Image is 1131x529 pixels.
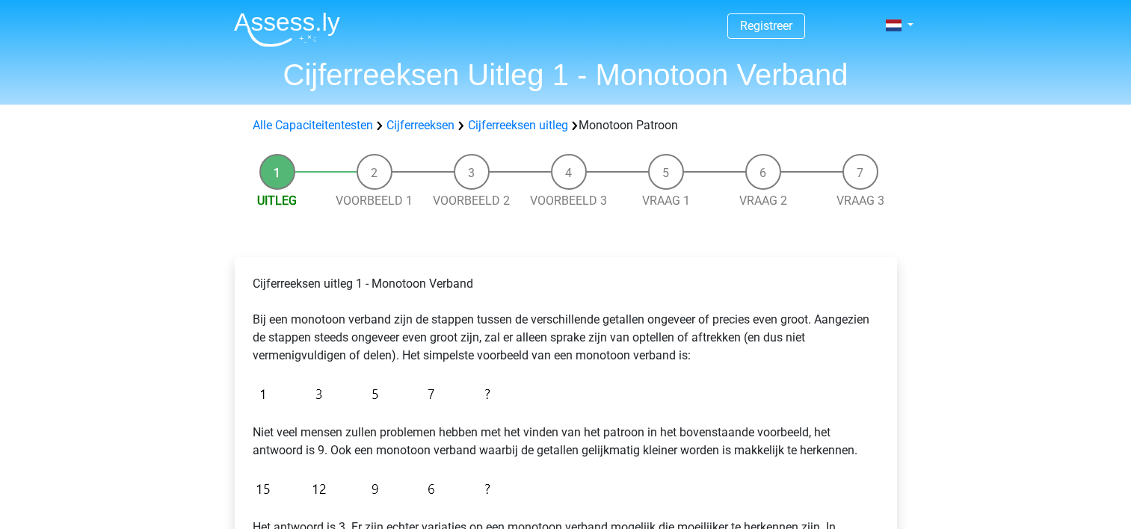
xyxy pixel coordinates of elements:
a: Alle Capaciteitentesten [253,118,373,132]
p: Niet veel mensen zullen problemen hebben met het vinden van het patroon in het bovenstaande voorb... [253,424,879,460]
a: Voorbeeld 3 [530,194,607,208]
a: Cijferreeksen [386,118,454,132]
a: Vraag 3 [836,194,884,208]
a: Uitleg [257,194,297,208]
a: Voorbeeld 2 [433,194,510,208]
a: Vraag 1 [642,194,690,208]
img: Assessly [234,12,340,47]
a: Registreer [740,19,792,33]
p: Cijferreeksen uitleg 1 - Monotoon Verband Bij een monotoon verband zijn de stappen tussen de vers... [253,275,879,365]
a: Vraag 2 [739,194,787,208]
img: Figure sequences Example 2.png [253,471,498,507]
div: Monotoon Patroon [247,117,885,134]
h1: Cijferreeksen Uitleg 1 - Monotoon Verband [222,57,910,93]
a: Voorbeeld 1 [336,194,413,208]
img: Figure sequences Example 1.png [253,377,498,412]
a: Cijferreeksen uitleg [468,118,568,132]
